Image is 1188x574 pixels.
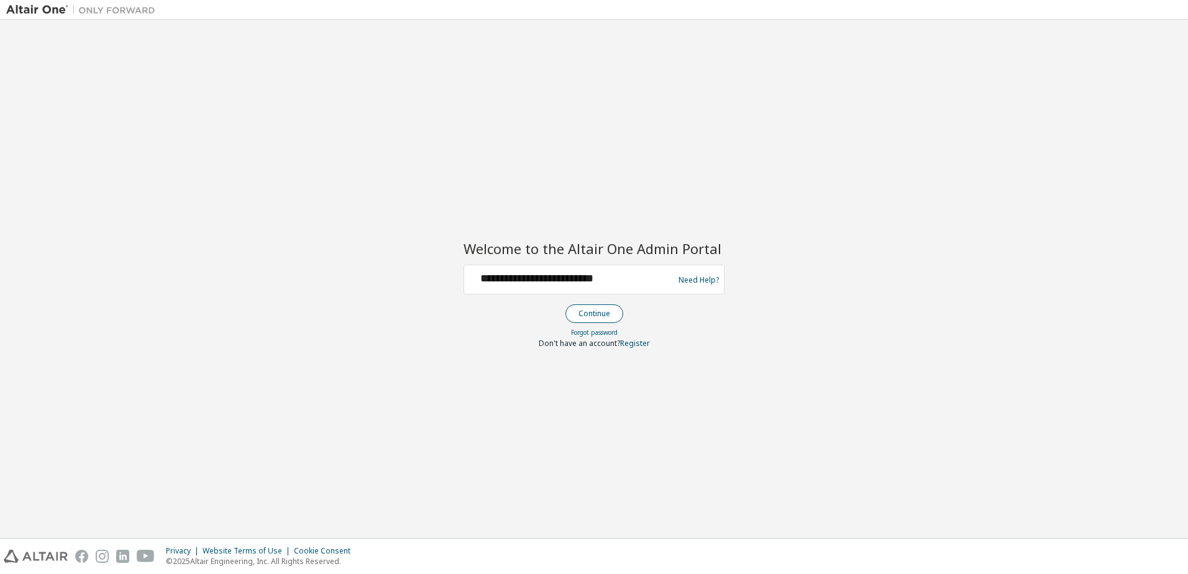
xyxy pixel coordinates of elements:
img: instagram.svg [96,550,109,563]
a: Forgot password [571,328,618,337]
img: youtube.svg [137,550,155,563]
h2: Welcome to the Altair One Admin Portal [464,240,724,257]
img: facebook.svg [75,550,88,563]
div: Website Terms of Use [203,546,294,556]
img: linkedin.svg [116,550,129,563]
button: Continue [565,304,623,323]
div: Privacy [166,546,203,556]
img: altair_logo.svg [4,550,68,563]
img: Altair One [6,4,162,16]
div: Cookie Consent [294,546,358,556]
p: © 2025 Altair Engineering, Inc. All Rights Reserved. [166,556,358,567]
a: Register [620,338,650,348]
span: Don't have an account? [539,338,620,348]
